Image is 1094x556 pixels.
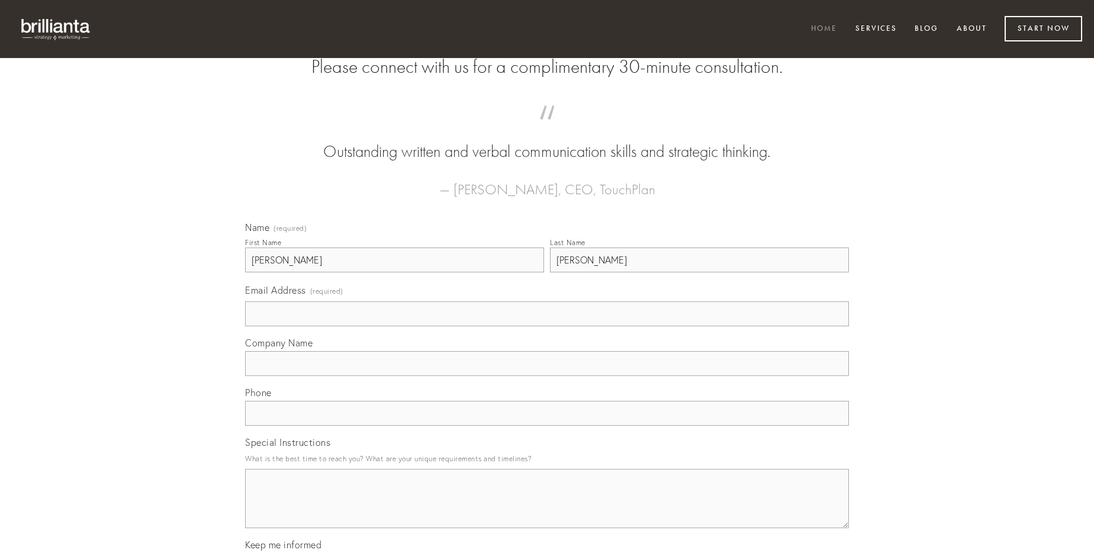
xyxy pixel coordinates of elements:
[949,20,995,39] a: About
[803,20,845,39] a: Home
[264,117,830,140] span: “
[12,12,101,46] img: brillianta - research, strategy, marketing
[245,56,849,78] h2: Please connect with us for a complimentary 30-minute consultation.
[245,436,330,448] span: Special Instructions
[245,337,313,349] span: Company Name
[245,539,321,551] span: Keep me informed
[550,238,585,247] div: Last Name
[907,20,946,39] a: Blog
[273,225,307,232] span: (required)
[245,238,281,247] div: First Name
[245,221,269,233] span: Name
[264,117,830,163] blockquote: Outstanding written and verbal communication skills and strategic thinking.
[245,284,306,296] span: Email Address
[848,20,905,39] a: Services
[245,387,272,398] span: Phone
[264,163,830,201] figcaption: — [PERSON_NAME], CEO, TouchPlan
[245,451,849,467] p: What is the best time to reach you? What are your unique requirements and timelines?
[1005,16,1082,41] a: Start Now
[310,283,343,299] span: (required)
